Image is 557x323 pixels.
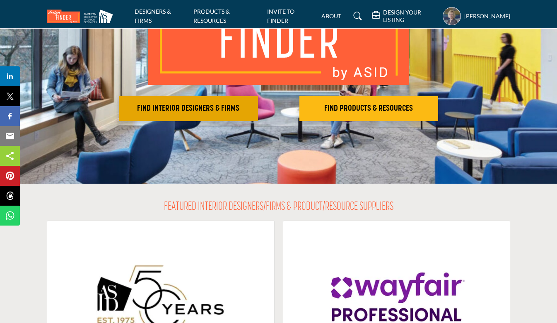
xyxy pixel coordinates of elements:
a: Search [345,10,367,23]
a: PRODUCTS & RESOURCES [193,8,230,24]
div: DESIGN YOUR LISTING [372,9,439,24]
h2: FIND PRODUCTS & RESOURCES [302,104,436,114]
button: FIND PRODUCTS & RESOURCES [299,96,439,121]
h2: FEATURED INTERIOR DESIGNERS/FIRMS & PRODUCT/RESOURCE SUPPLIERS [164,200,393,214]
img: Site Logo [47,10,117,23]
h5: [PERSON_NAME] [464,12,510,20]
button: Show hide supplier dropdown [443,7,461,25]
button: FIND INTERIOR DESIGNERS & FIRMS [119,96,258,121]
a: INVITE TO FINDER [267,8,294,24]
a: ABOUT [321,12,341,19]
h5: DESIGN YOUR LISTING [383,9,439,24]
a: DESIGNERS & FIRMS [135,8,171,24]
h2: FIND INTERIOR DESIGNERS & FIRMS [121,104,256,114]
